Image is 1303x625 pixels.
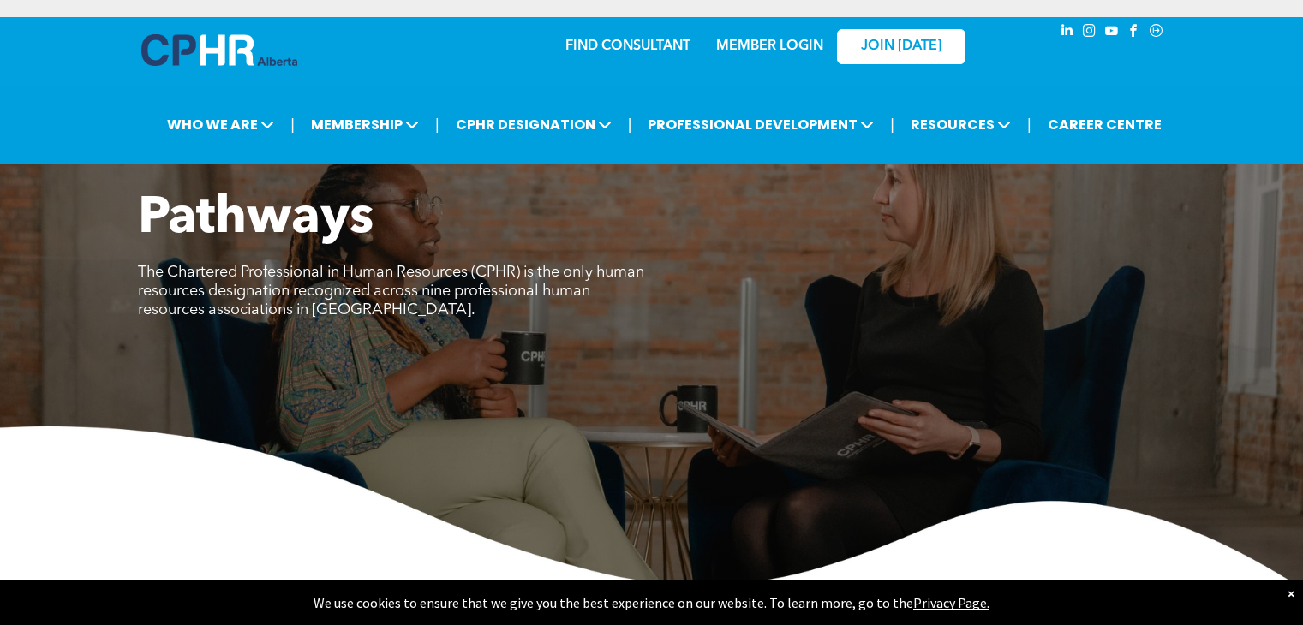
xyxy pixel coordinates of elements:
span: WHO WE ARE [162,109,279,140]
a: instagram [1080,21,1099,45]
a: Privacy Page. [913,594,989,611]
a: JOIN [DATE] [837,29,965,64]
li: | [290,107,295,142]
li: | [628,107,632,142]
img: A blue and white logo for cp alberta [141,34,297,66]
span: JOIN [DATE] [861,39,941,55]
li: | [435,107,439,142]
li: | [890,107,894,142]
a: CAREER CENTRE [1043,109,1167,140]
a: FIND CONSULTANT [565,39,690,53]
a: MEMBER LOGIN [716,39,823,53]
span: The Chartered Professional in Human Resources (CPHR) is the only human resources designation reco... [138,265,644,318]
a: youtube [1103,21,1121,45]
span: CPHR DESIGNATION [451,109,617,140]
li: | [1027,107,1031,142]
span: PROFESSIONAL DEVELOPMENT [643,109,879,140]
a: facebook [1125,21,1144,45]
a: linkedin [1058,21,1077,45]
div: Dismiss notification [1288,585,1294,602]
span: MEMBERSHIP [306,109,424,140]
span: RESOURCES [906,109,1016,140]
span: Pathways [138,193,374,245]
a: Social network [1147,21,1166,45]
